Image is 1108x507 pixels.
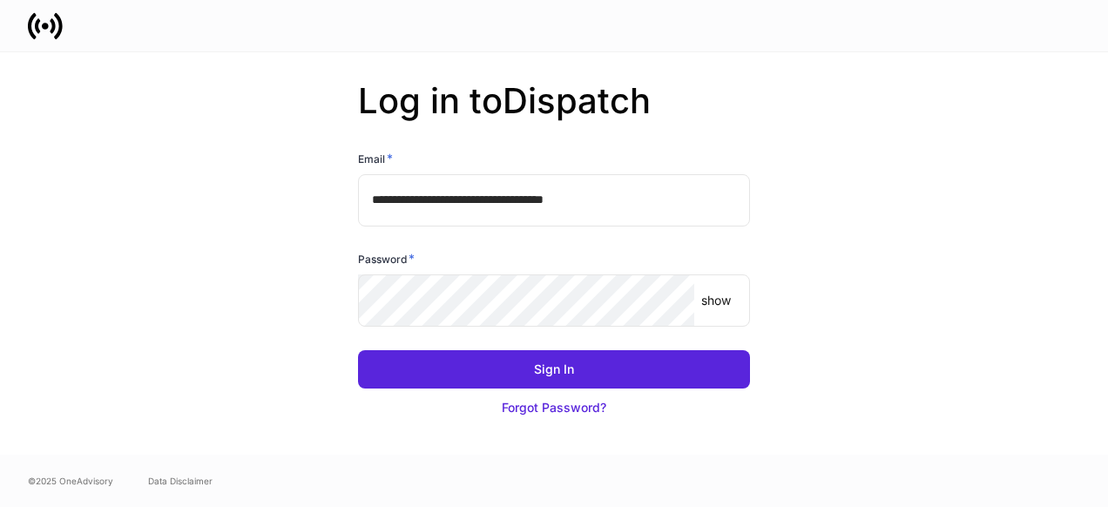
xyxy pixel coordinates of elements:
[358,250,415,267] h6: Password
[358,150,393,167] h6: Email
[534,361,574,378] div: Sign In
[701,292,731,309] p: show
[358,350,750,389] button: Sign In
[28,474,113,488] span: © 2025 OneAdvisory
[358,389,750,427] button: Forgot Password?
[148,474,213,488] a: Data Disclaimer
[502,399,606,416] div: Forgot Password?
[358,80,750,150] h2: Log in to Dispatch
